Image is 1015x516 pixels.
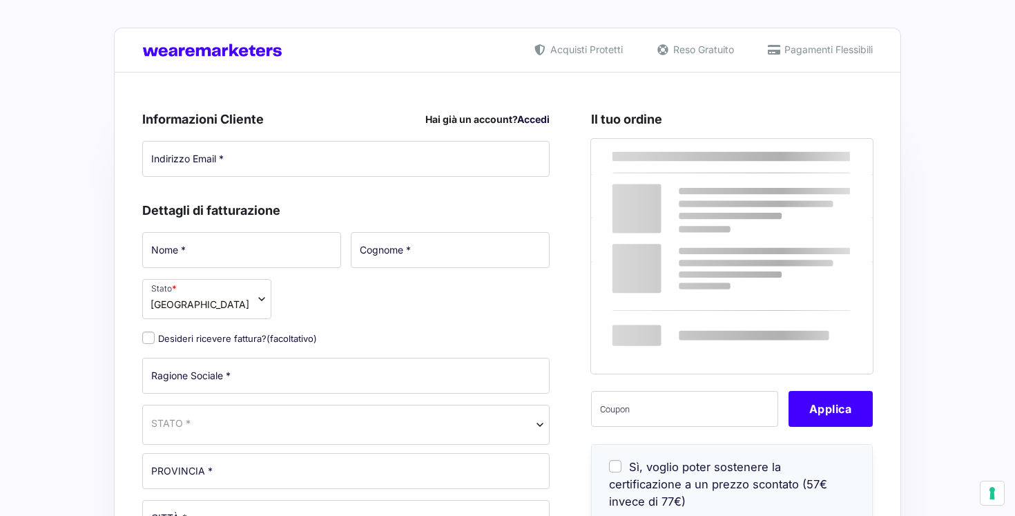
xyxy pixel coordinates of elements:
td: CopyMastery ³ [591,175,753,218]
span: Pagamenti Flessibili [781,42,873,57]
input: Ragione Sociale * [142,358,550,394]
span: Sì, voglio poter sostenere la certificazione a un prezzo scontato (57€ invece di 77€) [609,460,827,508]
h3: Dettagli di fatturazione [142,201,550,220]
input: Coupon [591,391,778,427]
span: Acquisti Protetti [547,42,623,57]
div: Hai già un account? [425,112,550,126]
h3: Il tuo ordine [591,110,873,128]
iframe: Customerly Messenger Launcher [11,462,52,504]
th: Subtotale [591,218,753,262]
th: Totale [591,262,753,373]
button: Applica [789,391,873,427]
input: Cognome * [351,232,550,268]
h3: Informazioni Cliente [142,110,550,128]
input: Sì, voglio poter sostenere la certificazione a un prezzo scontato (57€ invece di 77€) [609,460,621,472]
span: Italia [151,416,541,430]
span: Reso Gratuito [670,42,734,57]
th: Prodotto [591,139,753,175]
span: (facoltativo) [267,333,317,344]
input: Indirizzo Email * [142,141,550,177]
span: Italia [142,405,550,445]
span: Stato [142,279,271,319]
input: PROVINCIA * [142,453,550,489]
span: STATO * [151,416,191,430]
span: Italia [151,297,249,312]
label: Desideri ricevere fattura? [142,333,317,344]
button: Le tue preferenze relative al consenso per le tecnologie di tracciamento [980,481,1004,505]
input: Desideri ricevere fattura?(facoltativo) [142,332,155,344]
input: Nome * [142,232,341,268]
th: Subtotale [753,139,873,175]
a: Accedi [517,113,550,125]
